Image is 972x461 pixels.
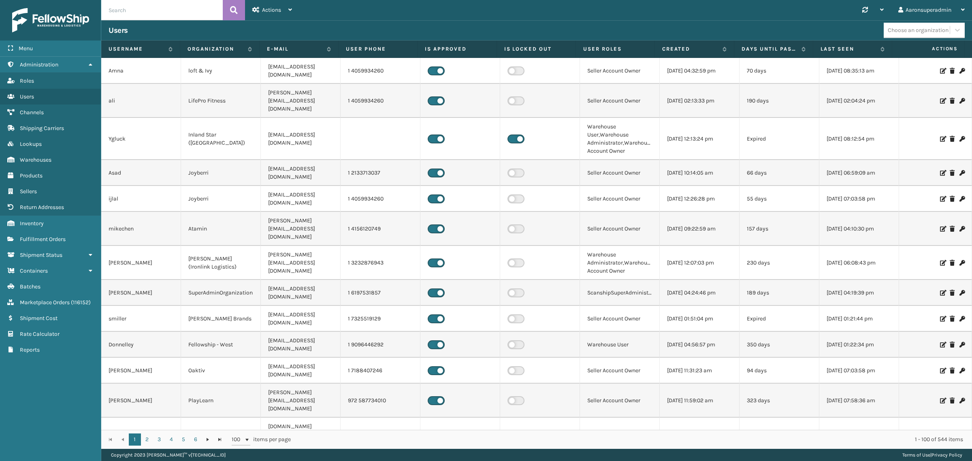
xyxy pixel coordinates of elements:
[261,306,341,332] td: [EMAIL_ADDRESS][DOMAIN_NAME]
[819,418,899,452] td: [DATE] 02:27:39 pm
[819,84,899,118] td: [DATE] 02:04:24 pm
[940,196,945,202] i: Edit
[261,358,341,384] td: [EMAIL_ADDRESS][DOMAIN_NAME]
[950,342,955,348] i: Delete
[959,290,964,296] i: Change Password
[950,196,955,202] i: Delete
[181,306,261,332] td: [PERSON_NAME] Brands
[261,384,341,418] td: [PERSON_NAME][EMAIL_ADDRESS][DOMAIN_NAME]
[950,316,955,322] i: Delete
[959,68,964,74] i: Change Password
[819,332,899,358] td: [DATE] 01:22:34 pm
[940,170,945,176] i: Edit
[895,42,963,55] span: Actions
[580,84,660,118] td: Seller Account Owner
[660,212,740,246] td: [DATE] 09:22:59 am
[181,186,261,212] td: Joyberri
[950,98,955,104] i: Delete
[101,280,181,306] td: [PERSON_NAME]
[261,84,341,118] td: [PERSON_NAME][EMAIL_ADDRESS][DOMAIN_NAME]
[129,433,141,446] a: 1
[71,299,91,306] span: ( 116152 )
[959,316,964,322] i: Change Password
[341,384,420,418] td: 972 587734010
[181,246,261,280] td: [PERSON_NAME] (Ironlink Logistics)
[740,332,819,358] td: 350 days
[819,212,899,246] td: [DATE] 04:10:30 pm
[20,220,44,227] span: Inventory
[20,204,64,211] span: Return Addresses
[20,109,44,116] span: Channels
[101,332,181,358] td: Donnelley
[141,433,153,446] a: 2
[181,418,261,452] td: LifePro Fitness
[950,170,955,176] i: Delete
[20,156,51,163] span: Warehouses
[950,398,955,403] i: Delete
[740,186,819,212] td: 55 days
[660,418,740,452] td: [DATE] 12:35:16 pm
[101,246,181,280] td: [PERSON_NAME]
[181,384,261,418] td: PlayLearn
[341,186,420,212] td: 1 4059934260
[660,118,740,160] td: [DATE] 12:13:24 pm
[504,45,568,53] label: Is Locked Out
[20,346,40,353] span: Reports
[950,368,955,373] i: Delete
[580,306,660,332] td: Seller Account Owner
[950,68,955,74] i: Delete
[932,452,962,458] a: Privacy Policy
[101,58,181,84] td: Amna
[819,186,899,212] td: [DATE] 07:03:58 pm
[580,332,660,358] td: Warehouse User
[232,435,244,444] span: 100
[819,384,899,418] td: [DATE] 07:58:36 am
[232,433,291,446] span: items per page
[205,436,211,443] span: Go to the next page
[940,316,945,322] i: Edit
[940,136,945,142] i: Edit
[261,58,341,84] td: [EMAIL_ADDRESS][DOMAIN_NAME]
[217,436,223,443] span: Go to the last page
[20,188,37,195] span: Sellers
[660,358,740,384] td: [DATE] 11:31:23 am
[20,61,58,68] span: Administration
[20,172,43,179] span: Products
[950,290,955,296] i: Delete
[583,45,647,53] label: User Roles
[740,118,819,160] td: Expired
[580,384,660,418] td: Seller Account Owner
[181,58,261,84] td: loft & Ivy
[959,260,964,266] i: Change Password
[740,358,819,384] td: 94 days
[819,58,899,84] td: [DATE] 08:35:13 am
[740,306,819,332] td: Expired
[740,160,819,186] td: 66 days
[902,452,930,458] a: Terms of Use
[341,306,420,332] td: 1 7325519129
[101,358,181,384] td: [PERSON_NAME]
[341,58,420,84] td: 1 4059934260
[20,236,66,243] span: Fulfillment Orders
[819,280,899,306] td: [DATE] 04:19:39 pm
[261,418,341,452] td: [DOMAIN_NAME][EMAIL_ADDRESS][DOMAIN_NAME]
[580,358,660,384] td: Seller Account Owner
[341,280,420,306] td: 1 6197531857
[262,6,281,13] span: Actions
[181,280,261,306] td: SuperAdminOrganization
[662,45,718,53] label: Created
[202,433,214,446] a: Go to the next page
[819,118,899,160] td: [DATE] 08:12:54 pm
[261,186,341,212] td: [EMAIL_ADDRESS][DOMAIN_NAME]
[101,186,181,212] td: ijlal
[101,418,181,452] td: Umair
[888,26,949,34] div: Choose an organization
[19,45,33,52] span: Menu
[660,84,740,118] td: [DATE] 02:13:33 pm
[341,212,420,246] td: 1 4156120749
[580,280,660,306] td: ScanshipSuperAdministrator
[660,186,740,212] td: [DATE] 12:26:28 pm
[181,84,261,118] td: LifePro Fitness
[20,283,40,290] span: Batches
[20,125,64,132] span: Shipping Carriers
